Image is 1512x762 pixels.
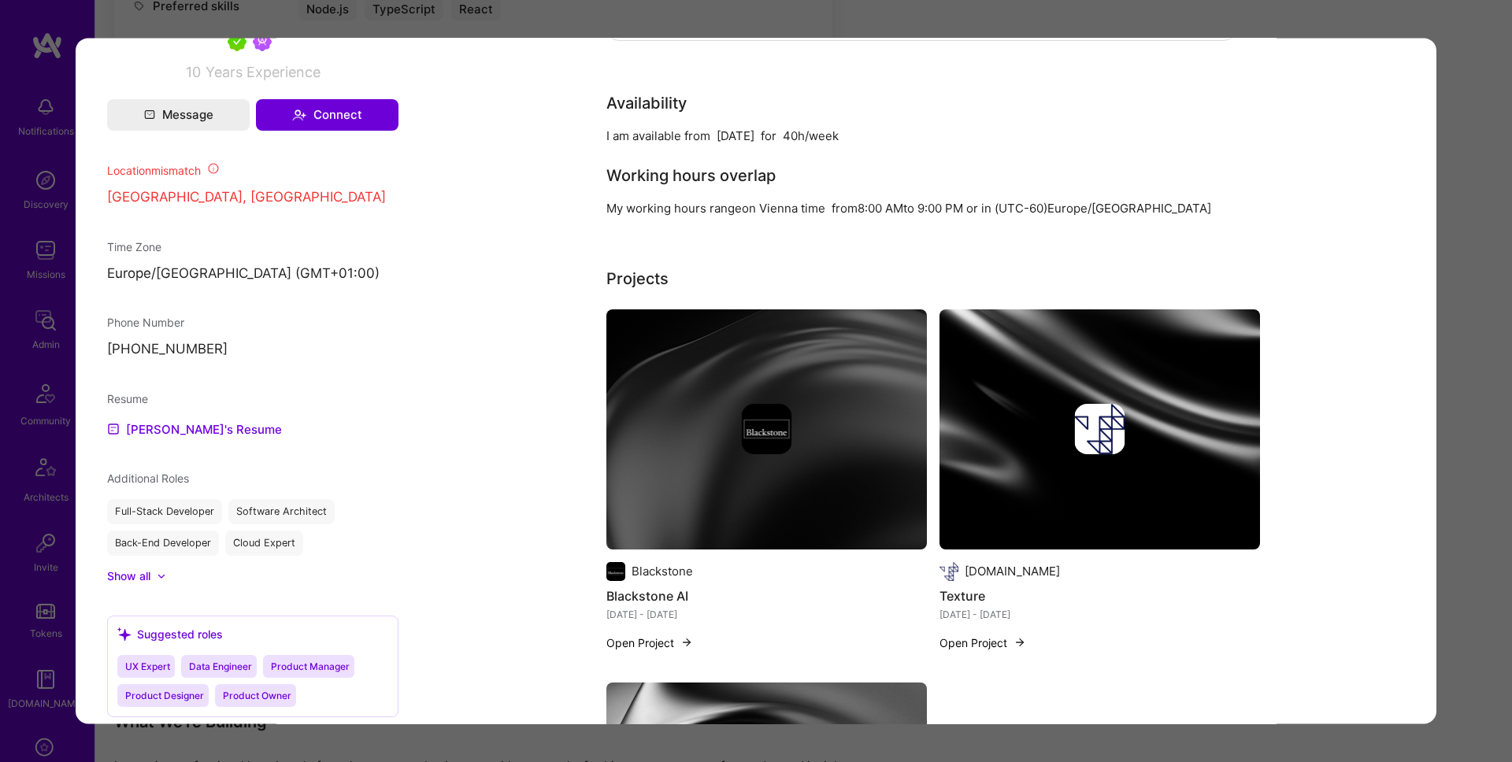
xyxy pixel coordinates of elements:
[717,128,754,144] div: [DATE]
[939,563,958,582] img: Company logo
[858,201,978,216] span: 8:00 AM to 9:00 PM or
[783,128,798,144] div: 40
[186,65,201,81] span: 10
[117,628,131,642] i: icon SuggestedTeams
[761,128,776,144] div: for
[107,240,161,253] span: Time Zone
[125,690,204,702] span: Product Designer
[107,531,219,557] div: Back-End Developer
[225,531,303,557] div: Cloud Expert
[1075,405,1125,455] img: Company logo
[125,661,170,673] span: UX Expert
[107,420,282,439] a: [PERSON_NAME]'s Resume
[832,201,1211,216] span: from in (UTC -60 ) Europe/[GEOGRAPHIC_DATA]
[223,690,291,702] span: Product Owner
[144,110,155,121] i: icon Mail
[606,91,687,115] div: Availability
[107,424,120,436] img: Resume
[292,109,306,123] i: icon Connect
[632,564,693,580] div: Blackstone
[253,33,272,52] img: Been on Mission
[606,200,825,216] div: My working hours range on Vienna time
[606,607,927,623] div: [DATE] - [DATE]
[228,33,246,52] img: A.Teamer in Residence
[189,661,252,673] span: Data Engineer
[606,563,625,582] img: Company logo
[107,316,184,330] span: Phone Number
[107,341,398,360] p: [PHONE_NUMBER]
[939,607,1260,623] div: [DATE] - [DATE]
[107,189,398,208] p: [GEOGRAPHIC_DATA], [GEOGRAPHIC_DATA]
[606,586,927,607] h4: Blackstone AI
[965,564,1060,580] div: [DOMAIN_NAME]
[939,635,1026,652] button: Open Project
[107,264,398,283] p: Europe/[GEOGRAPHIC_DATA] (GMT+01:00 )
[606,635,693,652] button: Open Project
[107,472,189,486] span: Additional Roles
[680,637,693,649] img: arrow-right
[606,164,776,187] div: Working hours overlap
[606,128,710,144] div: I am available from
[606,309,927,549] img: cover
[107,569,150,585] div: Show all
[939,309,1260,549] img: cover
[271,661,350,673] span: Product Manager
[256,100,398,131] button: Connect
[107,500,222,525] div: Full-Stack Developer
[107,393,148,406] span: Resume
[606,267,669,290] div: Projects
[107,163,398,179] div: Location mismatch
[798,128,839,144] div: h/week
[107,100,250,131] button: Message
[1014,637,1026,649] img: arrow-right
[228,500,335,525] div: Software Architect
[76,38,1436,723] div: modal
[742,405,792,455] img: Company logo
[939,586,1260,607] h4: Texture
[117,627,223,643] div: Suggested roles
[206,65,321,81] span: Years Experience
